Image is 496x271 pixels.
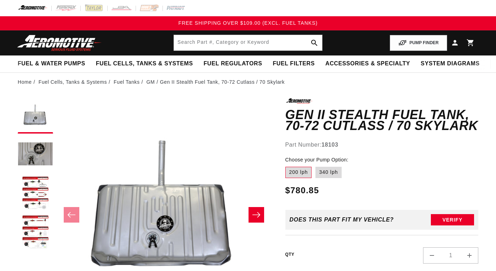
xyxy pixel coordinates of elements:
[431,214,474,225] button: Verify
[160,78,285,86] li: Gen II Stealth Fuel Tank, 70-72 Cutlass / 70 Skylark
[114,78,139,86] a: Fuel Tanks
[415,55,485,72] summary: System Diagrams
[321,142,338,148] strong: 18103
[285,252,295,258] label: QTY
[147,78,155,86] a: GM
[285,184,319,197] span: $780.85
[64,207,79,223] button: Slide left
[18,78,32,86] a: Home
[91,55,198,72] summary: Fuel Cells, Tanks & Systems
[390,35,447,51] button: PUMP FINDER
[204,60,262,67] span: Fuel Regulators
[285,109,478,131] h1: Gen II Stealth Fuel Tank, 70-72 Cutlass / 70 Skylark
[18,78,478,86] nav: breadcrumbs
[39,78,112,86] li: Fuel Cells, Tanks & Systems
[290,217,394,223] div: Does This part fit My vehicle?
[12,55,91,72] summary: Fuel & Water Pumps
[96,60,193,67] span: Fuel Cells, Tanks & Systems
[18,98,53,134] button: Load image 1 in gallery view
[285,156,349,164] legend: Choose your Pump Option:
[421,60,479,67] span: System Diagrams
[285,140,478,149] div: Part Number:
[18,215,53,250] button: Load image 4 in gallery view
[267,55,320,72] summary: Fuel Filters
[320,55,415,72] summary: Accessories & Specialty
[178,20,318,26] span: FREE SHIPPING OVER $109.00 (EXCL. FUEL TANKS)
[285,167,312,178] label: 200 lph
[273,60,315,67] span: Fuel Filters
[18,60,85,67] span: Fuel & Water Pumps
[15,35,104,51] img: Aeromotive
[198,55,267,72] summary: Fuel Regulators
[18,176,53,211] button: Load image 3 in gallery view
[315,167,342,178] label: 340 lph
[249,207,264,223] button: Slide right
[174,35,322,51] input: Search by Part Number, Category or Keyword
[325,60,410,67] span: Accessories & Specialty
[18,137,53,172] button: Load image 2 in gallery view
[307,35,322,51] button: search button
